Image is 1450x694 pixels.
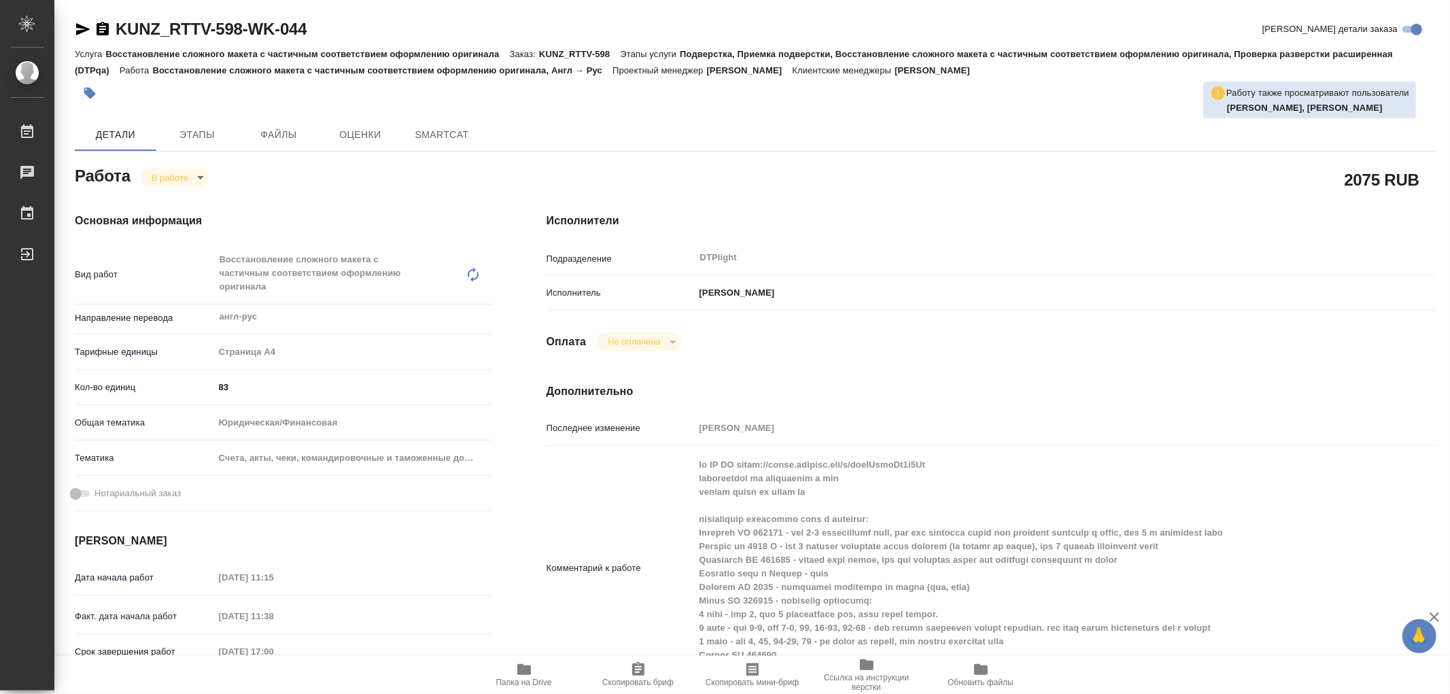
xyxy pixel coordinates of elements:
span: Файлы [246,126,311,143]
span: Нотариальный заказ [94,487,181,500]
h4: Исполнители [547,213,1435,229]
div: Счета, акты, чеки, командировочные и таможенные документы [214,447,492,470]
p: Вид работ [75,268,214,281]
p: Этапы услуги [620,49,680,59]
button: Не оплачена [604,336,664,347]
p: Тарифные единицы [75,345,214,359]
p: Восстановление сложного макета с частичным соответствием оформлению оригинала [105,49,509,59]
p: Факт. дата начала работ [75,610,214,623]
button: Скопировать бриф [581,656,695,694]
h4: Дополнительно [547,383,1435,400]
input: Пустое поле [695,418,1361,438]
input: Пустое поле [214,568,333,587]
p: Дата начала работ [75,571,214,585]
p: [PERSON_NAME] [895,65,980,75]
span: 🙏 [1408,622,1431,650]
div: Юридическая/Финансовая [214,411,492,434]
h4: Оплата [547,334,587,350]
input: ✎ Введи что-нибудь [214,377,492,397]
span: Скопировать бриф [602,678,674,687]
button: Папка на Drive [467,656,581,694]
span: Детали [83,126,148,143]
span: Папка на Drive [496,678,552,687]
p: [PERSON_NAME] [707,65,793,75]
p: Подверстка, Приемка подверстки, Восстановление сложного макета с частичным соответствием оформлен... [75,49,1393,75]
span: Обновить файлы [948,678,1014,687]
p: Тематика [75,451,214,465]
div: В работе [597,332,680,351]
p: KUNZ_RTTV-598 [539,49,620,59]
p: Кол-во единиц [75,381,214,394]
p: Работа [120,65,153,75]
input: Пустое поле [214,642,333,661]
p: Клиентские менеджеры [792,65,895,75]
h4: [PERSON_NAME] [75,533,492,549]
p: Восстановление сложного макета с частичным соответствием оформлению оригинала, Англ → Рус [152,65,612,75]
p: [PERSON_NAME] [695,286,775,300]
h2: 2075 RUB [1345,168,1419,191]
span: Скопировать мини-бриф [706,678,799,687]
span: Этапы [165,126,230,143]
p: Проектный менеджер [612,65,706,75]
p: Подразделение [547,252,695,266]
h2: Работа [75,162,131,187]
button: Скопировать ссылку для ЯМессенджера [75,21,91,37]
b: [PERSON_NAME], [PERSON_NAME] [1227,103,1383,113]
input: Пустое поле [214,606,333,626]
p: Срок завершения работ [75,645,214,659]
a: KUNZ_RTTV-598-WK-044 [116,20,307,38]
div: В работе [141,169,209,187]
p: Последнее изменение [547,421,695,435]
p: Комментарий к работе [547,561,695,575]
p: Работу также просматривают пользователи [1226,86,1409,100]
span: Ссылка на инструкции верстки [818,673,916,692]
button: Скопировать мини-бриф [695,656,810,694]
p: Направление перевода [75,311,214,325]
div: Страница А4 [214,341,492,364]
span: Оценки [328,126,393,143]
button: Добавить тэг [75,78,105,108]
h4: Основная информация [75,213,492,229]
p: Общая тематика [75,416,214,430]
p: Заказ: [510,49,539,59]
p: Смыслова Светлана, Исмагилова Диана [1227,101,1409,115]
p: Исполнитель [547,286,695,300]
button: В работе [148,172,192,184]
span: SmartCat [409,126,474,143]
button: Скопировать ссылку [94,21,111,37]
button: Обновить файлы [924,656,1038,694]
p: Услуга [75,49,105,59]
span: [PERSON_NAME] детали заказа [1262,22,1398,36]
button: 🙏 [1402,619,1436,653]
button: Ссылка на инструкции верстки [810,656,924,694]
textarea: lo IP DO sitam://conse.adipisc.eli/s/doeIUsmoDt1i5Ut laboreetdol ma aliquaenim a min veniam quisn... [695,453,1361,680]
